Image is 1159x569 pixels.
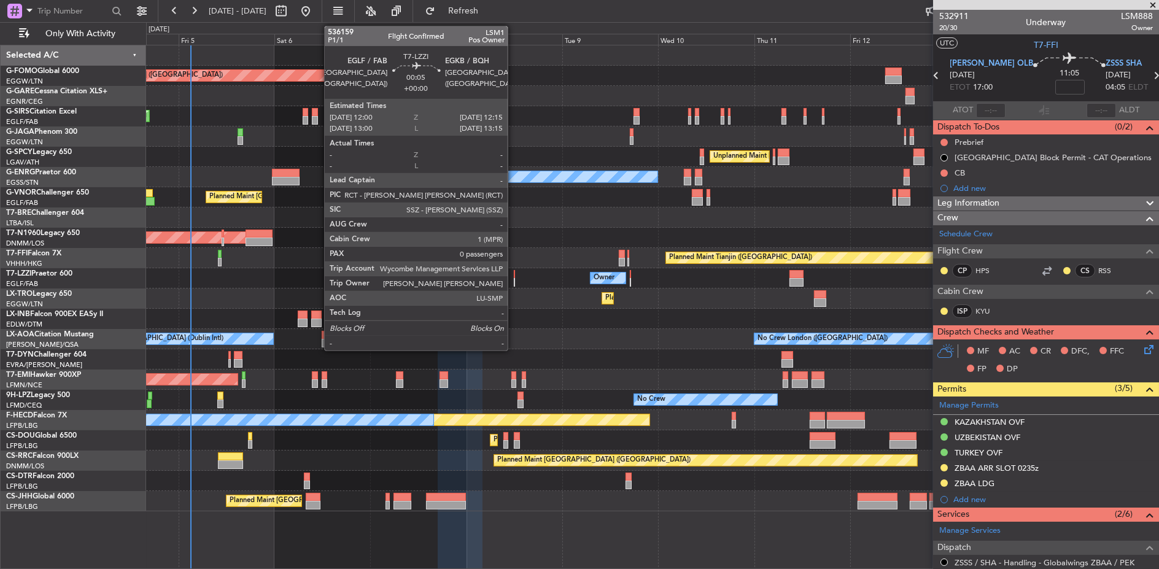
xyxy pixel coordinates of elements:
[6,331,34,338] span: LX-AOA
[1075,264,1095,277] div: CS
[467,34,562,45] div: Mon 8
[937,382,966,397] span: Permits
[6,189,36,196] span: G-VNOR
[6,290,33,298] span: LX-TRO
[6,270,72,277] a: T7-LZZIPraetor 600
[937,211,958,225] span: Crew
[6,108,77,115] a: G-SIRSCitation Excel
[936,37,958,48] button: UTC
[6,300,43,309] a: EGGW/LTN
[6,493,33,500] span: CS-JHH
[669,249,812,267] div: Planned Maint Tianjin ([GEOGRAPHIC_DATA])
[637,390,665,409] div: No Crew
[6,149,33,156] span: G-SPCY
[937,244,983,258] span: Flight Crew
[658,34,754,45] div: Wed 10
[6,88,107,95] a: G-GARECessna Citation XLS+
[6,320,42,329] a: EDLW/DTM
[850,34,946,45] div: Fri 12
[975,306,1003,317] a: KYU
[6,311,30,318] span: LX-INB
[37,2,108,20] input: Trip Number
[470,168,498,186] div: No Crew
[6,279,38,288] a: EGLF/FAB
[6,230,80,237] a: T7-N1960Legacy 650
[6,351,34,358] span: T7-DYN
[713,147,912,166] div: Unplanned Maint [GEOGRAPHIC_DATA] ([PERSON_NAME] Intl)
[1129,82,1149,94] span: ELDT
[937,285,983,299] span: Cabin Crew
[950,58,1034,70] span: [PERSON_NAME] OLB
[6,340,79,349] a: [PERSON_NAME]/QSA
[953,104,973,117] span: ATOT
[6,239,44,248] a: DNMM/LOS
[937,541,971,555] span: Dispatch
[955,447,1002,458] div: TURKEY OVF
[6,169,35,176] span: G-ENRG
[953,183,1153,193] div: Add new
[939,400,999,412] a: Manage Permits
[6,502,38,511] a: LFPB/LBG
[1034,39,1058,52] span: T7-FFI
[955,478,994,489] div: ZBAA LDG
[974,82,993,94] span: 17:00
[6,371,81,379] a: T7-EMIHawker 900XP
[6,108,29,115] span: G-SIRS
[1026,17,1066,29] div: Underway
[6,128,34,136] span: G-JAGA
[6,351,87,358] a: T7-DYNChallenger 604
[419,1,493,21] button: Refresh
[6,392,31,399] span: 9H-LPZ
[6,473,74,480] a: CS-DTRFalcon 2000
[955,557,1134,568] a: ZSSS / SHA - Handling - Globalwings ZBAA / PEK
[955,152,1152,163] div: [GEOGRAPHIC_DATA] Block Permit - CAT Operations
[6,250,28,257] span: T7-FFI
[6,149,72,156] a: G-SPCYLegacy 650
[6,158,39,167] a: LGAV/ATH
[1041,346,1051,358] span: CR
[1106,58,1142,70] span: ZSSS SHA
[6,473,33,480] span: CS-DTR
[6,88,34,95] span: G-GARE
[952,304,972,318] div: ISP
[955,432,1020,443] div: UZBEKISTAN OVF
[605,289,686,308] div: Planned Maint Dusseldorf
[6,128,77,136] a: G-JAGAPhenom 300
[6,331,94,338] a: LX-AOACitation Mustang
[6,189,89,196] a: G-VNORChallenger 650
[6,209,84,217] a: T7-BREChallenger 604
[85,330,223,348] div: No Crew [GEOGRAPHIC_DATA] (Dublin Intl)
[975,265,1003,276] a: HPS
[6,198,38,207] a: EGLF/FAB
[955,168,965,178] div: CB
[6,421,38,430] a: LFPB/LBG
[6,371,30,379] span: T7-EMI
[976,103,1006,118] input: --:--
[939,525,1001,537] a: Manage Services
[955,463,1039,473] div: ZBAA ARR SLOT 0235z
[6,452,33,460] span: CS-RRC
[6,77,43,86] a: EGGW/LTN
[230,492,423,510] div: Planned Maint [GEOGRAPHIC_DATA] ([GEOGRAPHIC_DATA])
[758,330,888,348] div: No Crew London ([GEOGRAPHIC_DATA])
[6,209,31,217] span: T7-BRE
[937,325,1054,339] span: Dispatch Checks and Weather
[6,270,31,277] span: T7-LZZI
[6,169,76,176] a: G-ENRGPraetor 600
[6,452,79,460] a: CS-RRCFalcon 900LX
[6,68,79,75] a: G-FOMOGlobal 6000
[955,137,983,147] div: Prebrief
[209,188,403,206] div: Planned Maint [GEOGRAPHIC_DATA] ([GEOGRAPHIC_DATA])
[1098,265,1126,276] a: RSS
[6,311,103,318] a: LX-INBFalcon 900EX EASy II
[6,360,82,370] a: EVRA/[PERSON_NAME]
[594,269,614,287] div: Owner
[370,34,466,45] div: Sun 7
[977,346,989,358] span: MF
[1121,10,1153,23] span: LSM888
[562,34,658,45] div: Tue 9
[6,493,74,500] a: CS-JHHGlobal 6000
[953,494,1153,505] div: Add new
[6,137,43,147] a: EGGW/LTN
[494,431,687,449] div: Planned Maint [GEOGRAPHIC_DATA] ([GEOGRAPHIC_DATA])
